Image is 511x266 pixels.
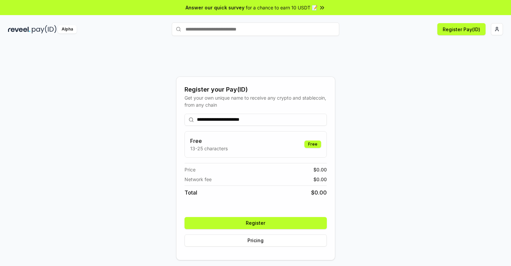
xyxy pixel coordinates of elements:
[185,234,327,247] button: Pricing
[437,23,486,35] button: Register Pay(ID)
[185,217,327,229] button: Register
[186,4,244,11] span: Answer our quick survey
[185,166,196,173] span: Price
[8,25,30,34] img: reveel_dark
[190,145,228,152] p: 13-25 characters
[246,4,317,11] span: for a chance to earn 10 USDT 📝
[304,141,321,148] div: Free
[185,94,327,108] div: Get your own unique name to receive any crypto and stablecoin, from any chain
[58,25,77,34] div: Alpha
[185,189,197,197] span: Total
[313,166,327,173] span: $ 0.00
[32,25,57,34] img: pay_id
[190,137,228,145] h3: Free
[185,85,327,94] div: Register your Pay(ID)
[185,176,212,183] span: Network fee
[311,189,327,197] span: $ 0.00
[313,176,327,183] span: $ 0.00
